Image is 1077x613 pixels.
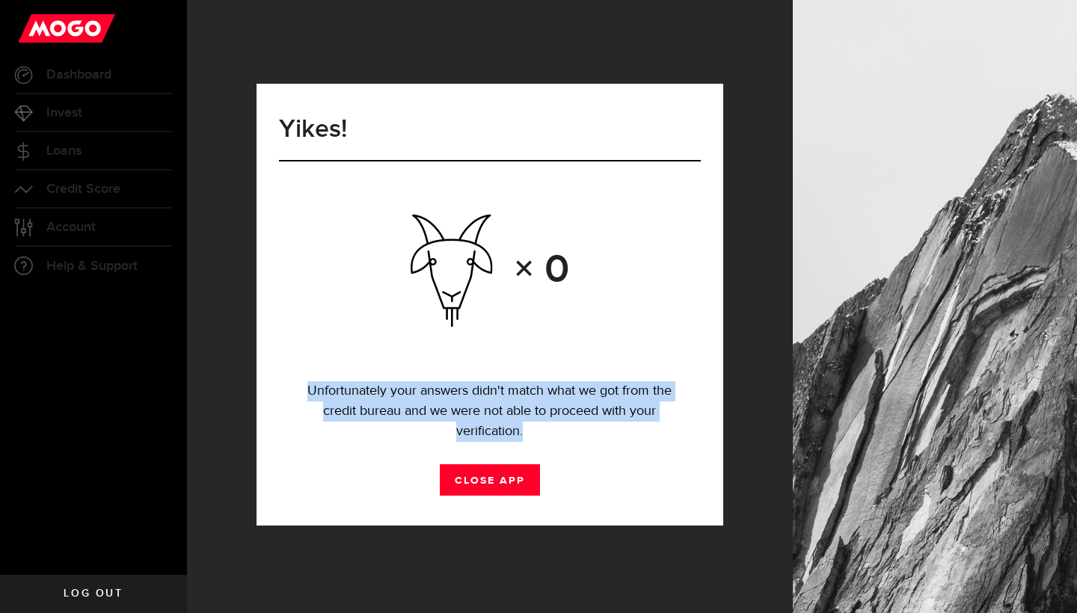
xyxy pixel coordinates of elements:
[410,214,494,329] img: goat_error_2.png
[440,464,541,496] button: CLOSE APP
[46,68,111,81] span: Dashboard
[46,144,82,158] span: Loans
[12,6,57,51] button: Open LiveChat chat widget
[514,258,569,282] h3: × 0
[46,259,138,273] span: Help & Support
[46,106,82,120] span: Invest
[46,221,96,234] span: Account
[64,588,123,599] span: Log out
[290,381,690,442] p: Unfortunately your answers didn't match what we got from the credit bureau and we were not able t...
[46,182,120,196] span: Credit Score
[279,114,702,145] h2: Yikes!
